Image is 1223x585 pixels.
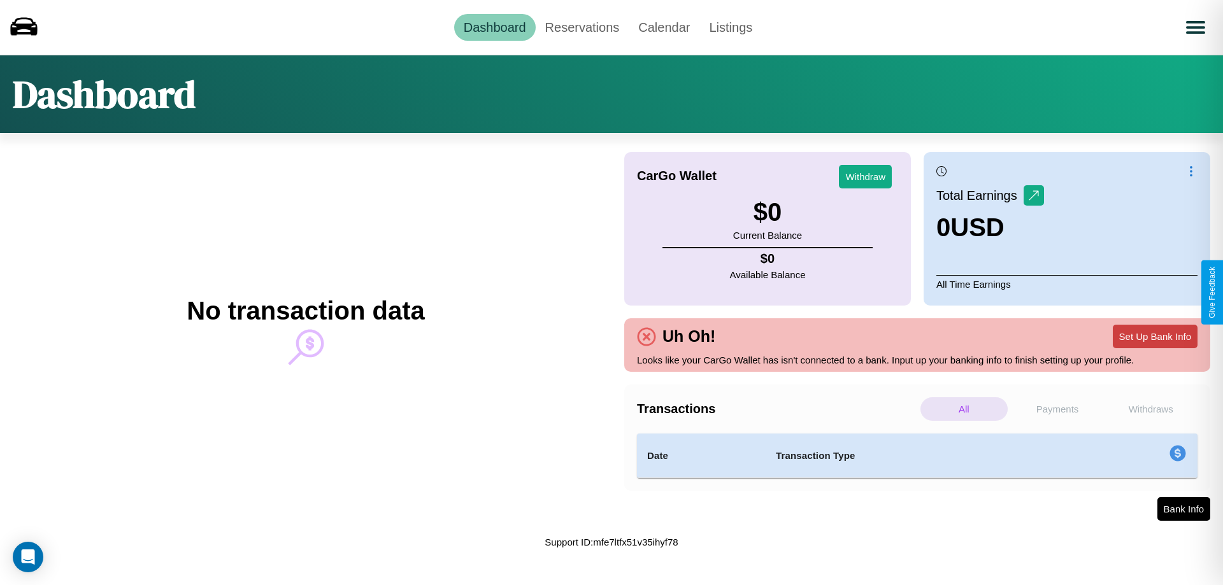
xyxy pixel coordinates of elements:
[656,327,722,346] h4: Uh Oh!
[839,165,892,188] button: Withdraw
[13,542,43,572] div: Open Intercom Messenger
[647,448,755,463] h4: Date
[637,351,1198,369] p: Looks like your CarGo Wallet has isn't connected to a bank. Input up your banking info to finish ...
[733,227,802,244] p: Current Balance
[1157,497,1210,521] button: Bank Info
[920,397,1008,421] p: All
[187,297,424,325] h2: No transaction data
[536,14,629,41] a: Reservations
[1208,267,1217,318] div: Give Feedback
[13,68,196,120] h1: Dashboard
[637,402,917,416] h4: Transactions
[1178,10,1213,45] button: Open menu
[1014,397,1101,421] p: Payments
[1107,397,1194,421] p: Withdraws
[699,14,762,41] a: Listings
[936,184,1024,207] p: Total Earnings
[637,433,1198,478] table: simple table
[936,213,1044,242] h3: 0 USD
[776,448,1065,463] h4: Transaction Type
[629,14,699,41] a: Calendar
[637,169,717,183] h4: CarGo Wallet
[545,533,678,551] p: Support ID: mfe7ltfx51v35ihyf78
[733,198,802,227] h3: $ 0
[1113,325,1198,348] button: Set Up Bank Info
[454,14,536,41] a: Dashboard
[730,251,806,266] h4: $ 0
[936,275,1198,293] p: All Time Earnings
[730,266,806,283] p: Available Balance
